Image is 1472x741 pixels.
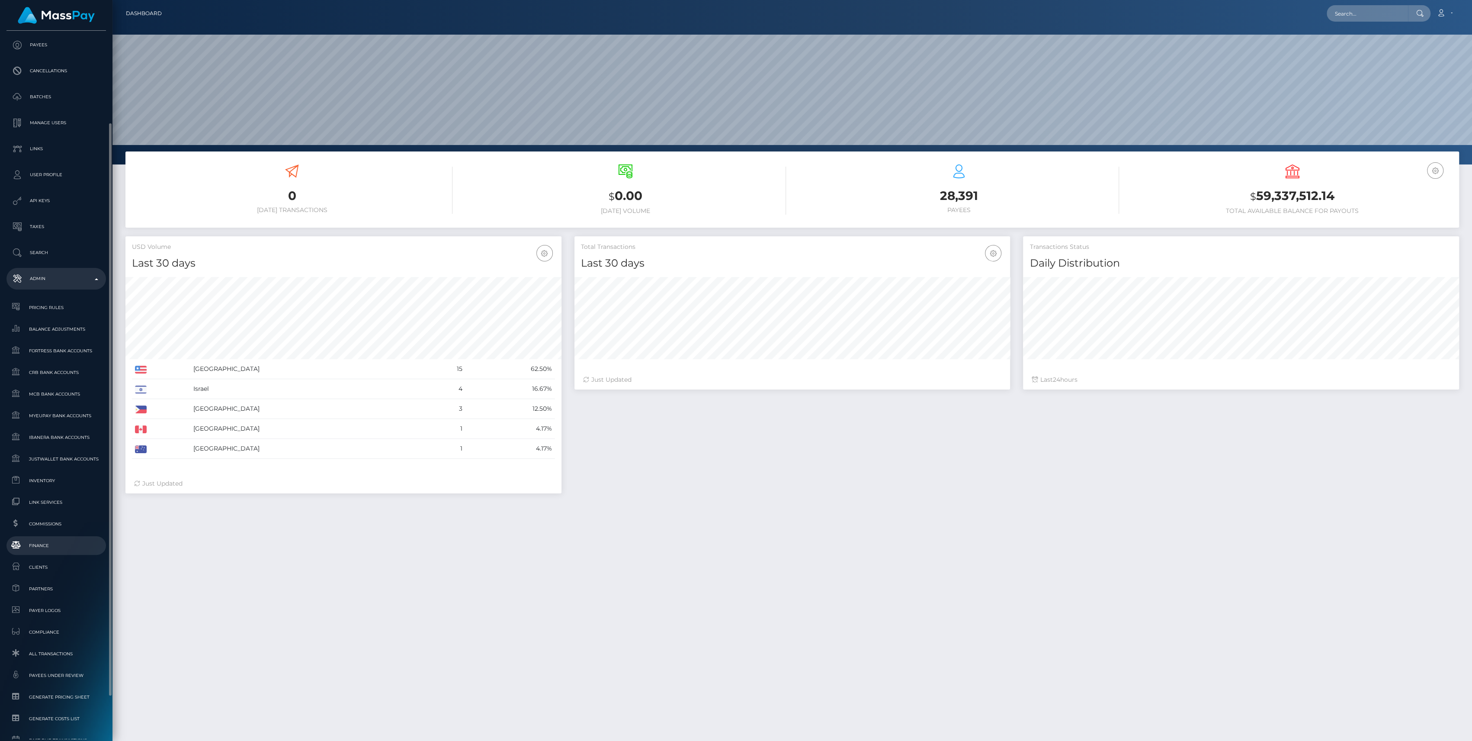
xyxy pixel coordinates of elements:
[6,138,106,160] a: Links
[6,86,106,108] a: Batches
[135,445,147,453] img: AU.png
[1132,207,1453,215] h6: Total Available Balance for Payouts
[10,367,103,377] span: CRB Bank Accounts
[427,379,465,399] td: 4
[583,375,1002,384] div: Just Updated
[6,34,106,56] a: Payees
[10,64,103,77] p: Cancellations
[1032,375,1450,384] div: Last hours
[6,536,106,555] a: Finance
[427,439,465,459] td: 1
[6,601,106,620] a: Payer Logos
[6,580,106,598] a: Partners
[6,644,106,663] a: All Transactions
[10,562,103,572] span: Clients
[134,479,553,488] div: Just Updated
[6,190,106,212] a: API Keys
[190,379,427,399] td: Israel
[1327,5,1408,22] input: Search...
[6,450,106,468] a: JustWallet Bank Accounts
[190,419,427,439] td: [GEOGRAPHIC_DATA]
[465,359,555,379] td: 62.50%
[465,207,786,215] h6: [DATE] Volume
[135,386,147,393] img: IL.png
[6,515,106,533] a: Commissions
[465,399,555,419] td: 12.50%
[465,187,786,205] h3: 0.00
[10,476,103,486] span: Inventory
[10,246,103,259] p: Search
[581,243,1004,251] h5: Total Transactions
[799,206,1119,214] h6: Payees
[10,432,103,442] span: Ibanera Bank Accounts
[10,411,103,421] span: MyEUPay Bank Accounts
[427,419,465,439] td: 1
[10,541,103,551] span: Finance
[6,320,106,338] a: Balance Adjustments
[1029,243,1453,251] h5: Transactions Status
[6,268,106,290] a: Admin
[132,187,452,204] h3: 0
[10,220,103,233] p: Taxes
[10,627,103,637] span: Compliance
[6,216,106,238] a: Taxes
[6,298,106,317] a: Pricing Rules
[6,60,106,82] a: Cancellations
[10,584,103,594] span: Partners
[10,692,103,702] span: Generate Pricing Sheet
[6,112,106,134] a: Manage Users
[190,359,427,379] td: [GEOGRAPHIC_DATA]
[10,39,103,52] p: Payees
[465,439,555,459] td: 4.17%
[10,90,103,103] p: Batches
[10,194,103,207] p: API Keys
[6,666,106,685] a: Payees under Review
[609,190,615,203] small: $
[6,164,106,186] a: User Profile
[6,623,106,641] a: Compliance
[132,206,452,214] h6: [DATE] Transactions
[132,256,555,271] h4: Last 30 days
[10,168,103,181] p: User Profile
[6,709,106,728] a: Generate Costs List
[10,116,103,129] p: Manage Users
[465,419,555,439] td: 4.17%
[6,242,106,264] a: Search
[10,497,103,507] span: Link Services
[581,256,1004,271] h4: Last 30 days
[6,342,106,360] a: Fortress Bank Accounts
[10,519,103,529] span: Commissions
[6,363,106,382] a: CRB Bank Accounts
[10,142,103,155] p: Links
[799,187,1119,204] h3: 28,391
[10,606,103,615] span: Payer Logos
[135,425,147,433] img: CA.png
[6,688,106,706] a: Generate Pricing Sheet
[10,303,103,313] span: Pricing Rules
[10,714,103,724] span: Generate Costs List
[135,366,147,374] img: US.png
[126,4,162,23] a: Dashboard
[132,243,555,251] h5: USD Volume
[6,558,106,577] a: Clients
[465,379,555,399] td: 16.67%
[135,406,147,413] img: PH.png
[10,324,103,334] span: Balance Adjustments
[1132,187,1453,205] h3: 59,337,512.14
[190,399,427,419] td: [GEOGRAPHIC_DATA]
[10,346,103,356] span: Fortress Bank Accounts
[10,670,103,680] span: Payees under Review
[1029,256,1453,271] h4: Daily Distribution
[6,493,106,512] a: Link Services
[427,399,465,419] td: 3
[10,454,103,464] span: JustWallet Bank Accounts
[10,272,103,285] p: Admin
[1052,376,1060,383] span: 24
[6,428,106,447] a: Ibanera Bank Accounts
[1250,190,1256,203] small: $
[18,7,95,24] img: MassPay Logo
[427,359,465,379] td: 15
[6,406,106,425] a: MyEUPay Bank Accounts
[10,389,103,399] span: MCB Bank Accounts
[6,385,106,403] a: MCB Bank Accounts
